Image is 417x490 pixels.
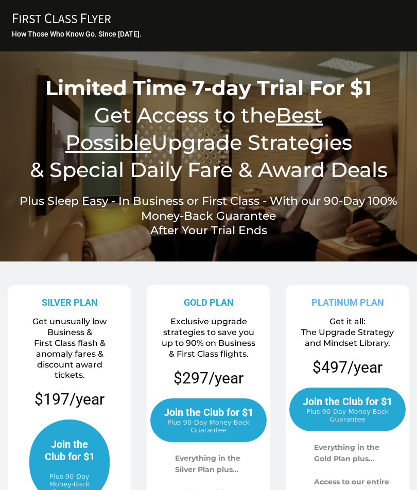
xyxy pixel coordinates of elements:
span: & Special Daily Fare & Award Deals [30,157,388,182]
span: Exclusive upgrade strategies to save you up to 90% on Business & First Class flights. [162,317,255,358]
span: Limited Time 7-day Trial For $1 [45,75,372,100]
strong: GOLD PLAN [184,297,234,308]
span: Get Access to the Upgrade Strategies [65,102,352,155]
span: Join the Club for $1 [41,438,98,463]
a: Join the Club for $1 Plus 90-Day Money-Back Guarantee [289,388,406,431]
span: The Upgrade Strategy [301,327,394,337]
span: First Class flash & anomaly fares & discount award tickets. [34,338,106,380]
span: Join the Club for $1 [164,406,253,418]
span: Plus 90-Day Money-Back Guarantee [161,418,256,434]
a: Join the Club for $1 Plus 90-Day Money-Back Guarantee [150,398,267,442]
span: Plus Sleep Easy - In Business or First Class - With our 90-Day 100% Money-Back Guarantee [20,194,397,223]
span: Plus 90-Day Money-Back Guarantee [300,408,395,423]
span: Get it all: [329,317,366,326]
span: Get unusually low Business & [32,317,107,337]
span: Join the Club for $1 [303,395,392,408]
p: $197/year [11,389,128,409]
span: After Your Trial Ends [150,223,267,237]
span: Everything in the Gold Plan plus… [314,443,379,463]
h3: How Those Who Know Go. Since [DATE]. [12,29,407,39]
strong: PLATINUM PLAN [311,297,384,308]
span: and Mindset Library. [305,338,390,348]
p: $497/year [312,357,383,377]
p: $297/year [173,368,244,388]
span: Everything in the Silver Plan plus… [175,453,240,474]
strong: SILVER PLAN [42,297,98,308]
